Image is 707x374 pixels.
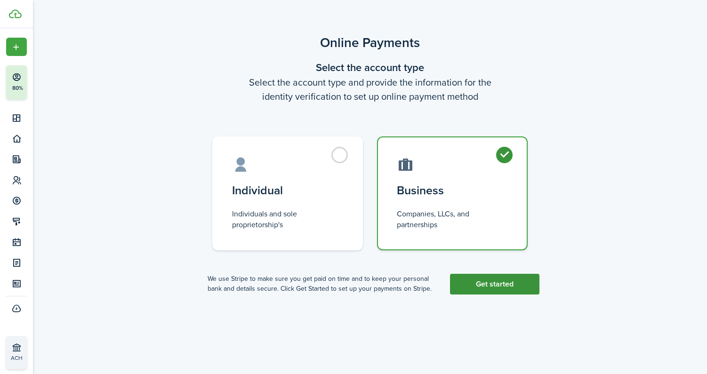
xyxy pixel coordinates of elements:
[397,182,508,199] control-radio-card-title: Business
[232,182,343,199] control-radio-card-title: Individual
[201,75,539,103] wizard-step-header-description: Select the account type and provide the information for the identity verification to set up onlin...
[232,208,343,230] control-radio-card-description: Individuals and sole proprietorship's
[201,60,539,75] wizard-step-header-title: Select the account type
[6,65,84,99] button: 80%
[201,33,539,53] scenario-title: Online Payments
[11,354,66,362] p: ACH
[9,9,22,18] img: TenantCloud
[450,274,539,294] a: Get started
[6,38,27,56] button: Open menu
[208,274,443,294] p: We use Stripe to make sure you get paid on time and to keep your personal bank and details secure...
[397,208,508,230] control-radio-card-description: Companies, LLCs, and partnerships
[6,336,27,369] a: ACH
[12,84,24,92] p: 80%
